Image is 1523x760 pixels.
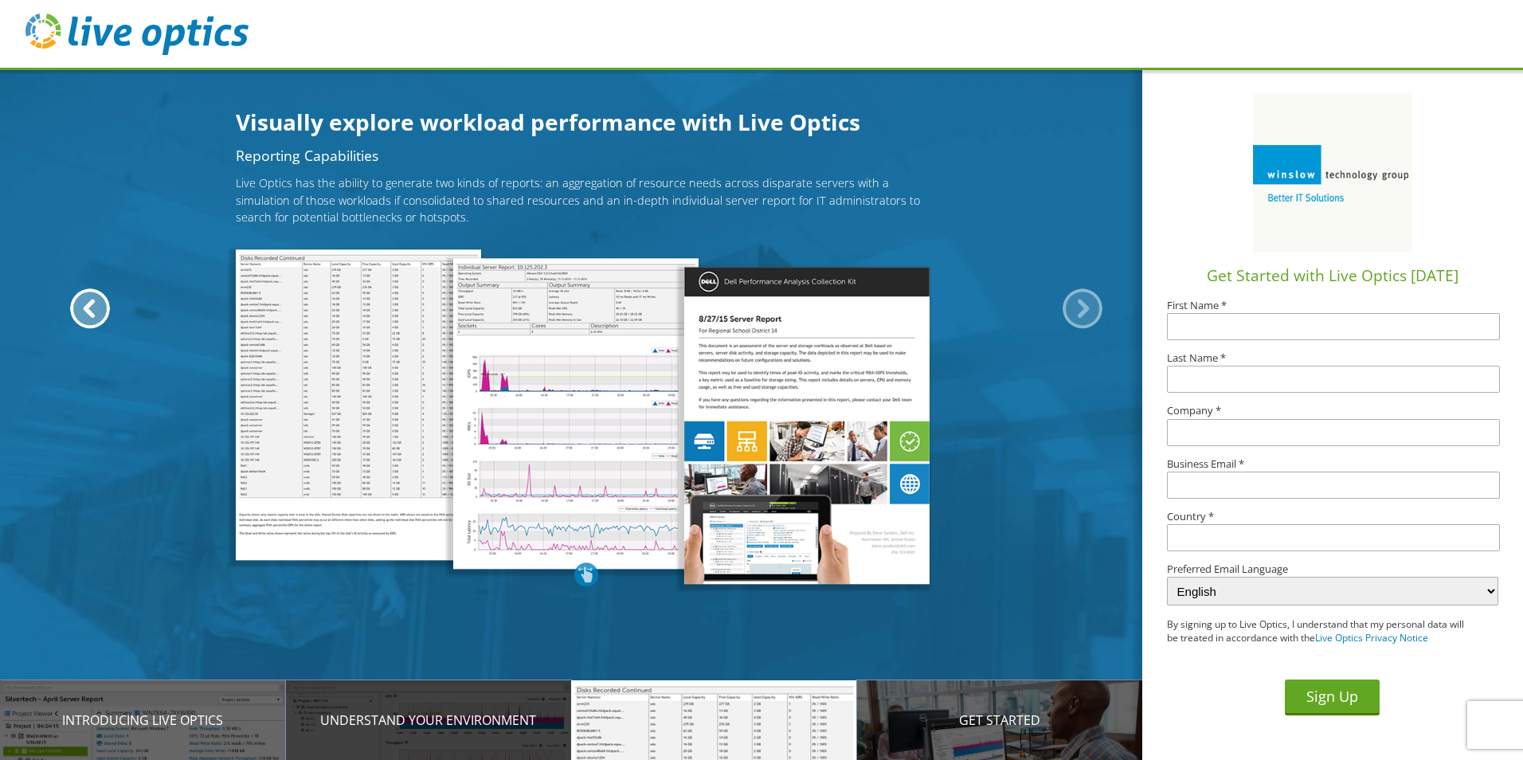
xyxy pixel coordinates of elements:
label: Preferred Email Language [1167,564,1498,574]
label: First Name * [1167,300,1498,311]
label: Business Email * [1167,459,1498,469]
h2: Reporting Capabilities [236,150,937,164]
img: live_optics_svg.svg [25,14,249,55]
p: Understand your environment [286,711,572,730]
p: By signing up to Live Optics, I understand that my personal data will be treated in accordance wi... [1167,618,1465,645]
img: ViewHeaderThree [453,258,699,569]
p: Live Optics has the ability to generate two kinds of reports: an aggregation of resource needs ac... [236,175,937,227]
a: Live Optics Privacy Notice [1315,631,1428,644]
label: Last Name * [1167,353,1498,363]
label: Country * [1167,511,1498,522]
p: Get Started [857,711,1143,730]
label: Company * [1167,405,1498,416]
img: C0e0OLmAhLsfAAAAAElFTkSuQmCC [1253,84,1412,262]
img: ViewHeaderThree [684,267,930,584]
img: ViewHeaderThree [236,249,481,560]
h1: Visually explore workload performance with Live Optics [236,105,937,139]
h1: Get Started with Live Optics [DATE] [1149,264,1517,288]
button: Sign Up [1285,680,1380,715]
